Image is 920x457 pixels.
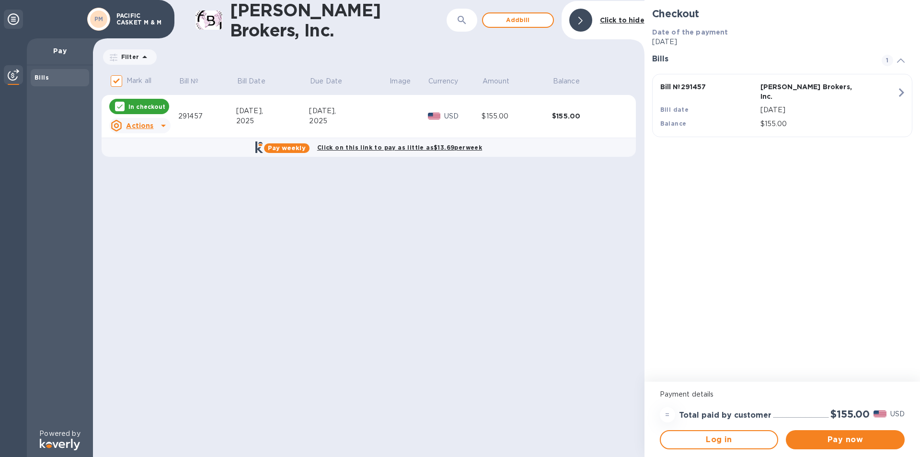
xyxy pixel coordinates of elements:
button: Pay now [786,430,905,449]
p: [DATE] [760,105,897,115]
span: 1 [882,55,893,66]
b: Balance [660,120,687,127]
p: Bill Date [237,76,265,86]
p: Filter [117,53,139,61]
p: Currency [428,76,458,86]
span: Pay now [793,434,897,445]
p: Amount [483,76,509,86]
div: $155.00 [482,111,552,121]
p: PACIFIC CASKET M & M [116,12,164,26]
div: [DATE], [236,106,310,116]
div: 2025 [309,116,389,126]
p: In checkout [128,103,165,111]
div: [DATE], [309,106,389,116]
p: Powered by [39,429,80,439]
h3: Bills [652,55,870,64]
img: Logo [40,439,80,450]
u: Actions [126,122,153,129]
h2: $155.00 [830,408,870,420]
p: Bill № [179,76,199,86]
button: Log in [660,430,779,449]
p: USD [444,111,482,121]
span: Bill Date [237,76,278,86]
b: Bill date [660,106,689,113]
p: Mark all [126,76,151,86]
span: Log in [668,434,770,445]
span: Balance [553,76,592,86]
p: $155.00 [760,119,897,129]
b: Click to hide [600,16,644,24]
p: Image [390,76,411,86]
div: $155.00 [552,111,622,121]
p: Payment details [660,389,905,399]
img: USD [428,113,441,119]
b: Bills [34,74,49,81]
b: Pay weekly [268,144,306,152]
p: Due Date [310,76,342,86]
span: Amount [483,76,522,86]
button: Addbill [482,12,554,28]
p: [PERSON_NAME] Brokers, Inc. [760,82,857,101]
button: Bill №291457[PERSON_NAME] Brokers, Inc.Bill date[DATE]Balance$155.00 [652,74,912,137]
span: Bill № [179,76,211,86]
div: 291457 [178,111,236,121]
span: Add bill [491,14,545,26]
img: USD [874,410,886,417]
p: Balance [553,76,580,86]
div: 2025 [236,116,310,126]
span: Due Date [310,76,355,86]
p: USD [890,409,905,419]
p: [DATE] [652,37,912,47]
b: Click on this link to pay as little as $13.69 per week [317,144,482,151]
p: Bill № 291457 [660,82,757,92]
h3: Total paid by customer [679,411,771,420]
b: PM [94,15,103,23]
p: Pay [34,46,85,56]
div: = [660,407,675,422]
b: Date of the payment [652,28,728,36]
h2: Checkout [652,8,912,20]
